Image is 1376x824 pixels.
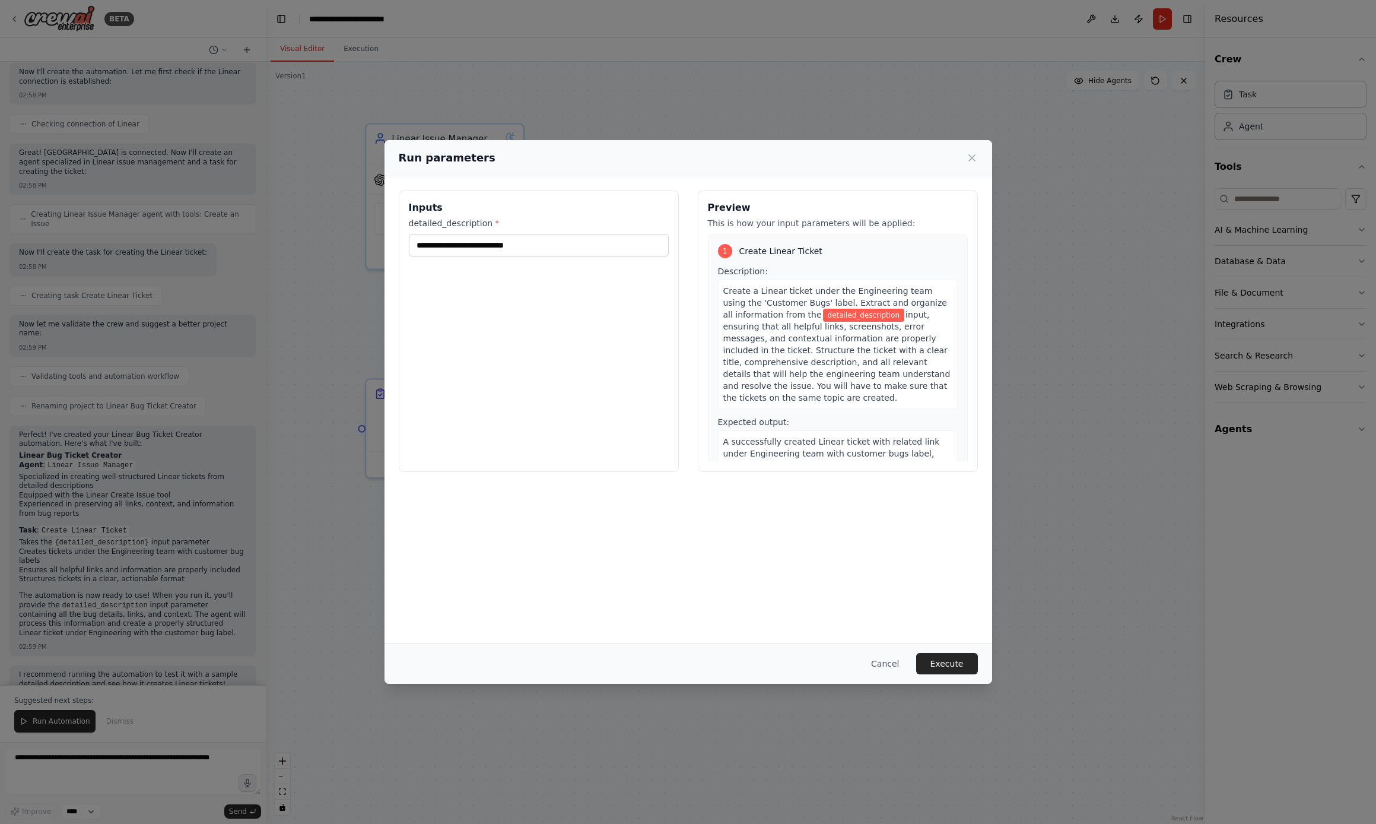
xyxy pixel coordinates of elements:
[823,309,904,322] span: Variable: detailed_description
[718,417,790,427] span: Expected output:
[409,201,669,215] h3: Inputs
[916,653,978,674] button: Execute
[409,217,669,229] label: detailed_description
[862,653,908,674] button: Cancel
[723,310,951,403] span: input, ensuring that all helpful links, screenshots, error messages, and contextual information a...
[718,267,768,276] span: Description:
[399,150,495,166] h2: Run parameters
[718,244,732,258] div: 1
[739,245,822,257] span: Create Linear Ticket
[723,437,940,494] span: A successfully created Linear ticket with related link under Engineering team with customer bugs ...
[723,286,947,319] span: Create a Linear ticket under the Engineering team using the 'Customer Bugs' label. Extract and or...
[708,217,968,229] p: This is how your input parameters will be applied:
[708,201,968,215] h3: Preview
